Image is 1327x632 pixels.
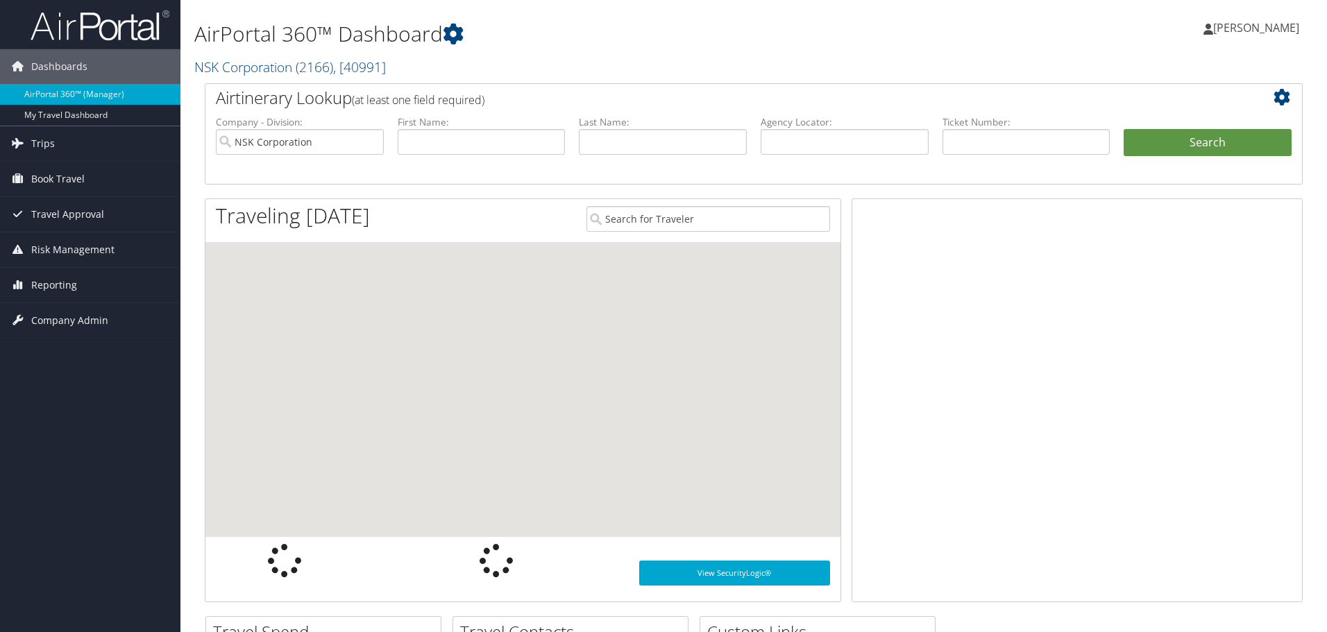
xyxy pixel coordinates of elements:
h1: AirPortal 360™ Dashboard [194,19,940,49]
h1: Traveling [DATE] [216,201,370,230]
span: Book Travel [31,162,85,196]
span: ( 2166 ) [296,58,333,76]
span: Dashboards [31,49,87,84]
label: Last Name: [579,115,747,129]
span: Company Admin [31,303,108,338]
label: Agency Locator: [761,115,929,129]
span: Trips [31,126,55,161]
a: [PERSON_NAME] [1203,7,1313,49]
input: Search for Traveler [586,206,830,232]
label: Company - Division: [216,115,384,129]
a: NSK Corporation [194,58,386,76]
span: [PERSON_NAME] [1213,20,1299,35]
label: First Name: [398,115,566,129]
span: Reporting [31,268,77,302]
button: Search [1124,129,1292,157]
span: , [ 40991 ] [333,58,386,76]
span: Travel Approval [31,197,104,232]
h2: Airtinerary Lookup [216,86,1200,110]
span: Risk Management [31,232,115,267]
img: airportal-logo.png [31,9,169,42]
label: Ticket Number: [943,115,1110,129]
a: View SecurityLogic® [639,561,830,586]
span: (at least one field required) [352,92,484,108]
